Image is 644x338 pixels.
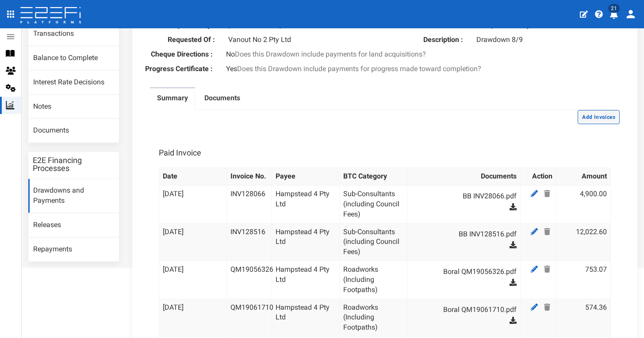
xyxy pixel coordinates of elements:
a: Summary [150,88,195,110]
span: Does this Drawdown include payments for land acquisitions? [235,50,426,58]
th: Date [159,168,226,186]
a: Notes [28,95,119,119]
label: Summary [157,93,188,103]
td: 12,022.60 [556,223,611,261]
td: [DATE] [159,185,226,223]
td: Hampstead 4 Pty Ltd [272,299,339,337]
td: 574.36 [556,299,611,337]
td: Hampstead 4 Pty Ltd [272,223,339,261]
td: Roadworks (Including Footpaths) [340,261,407,299]
label: Requested Of : [143,35,222,45]
a: Delete Payee [542,264,552,275]
td: 753.07 [556,261,611,299]
td: Roadworks (Including Footpaths) [340,299,407,337]
div: Vanout No 2 Pty Ltd [222,35,378,45]
a: Repayments [28,238,119,262]
th: Invoice No. [226,168,272,186]
a: Balance to Complete [28,46,119,70]
a: BB INV28066.pdf [420,189,516,203]
div: Drawdown 8/9 [470,35,626,45]
a: Boral QM19056326.pdf [420,265,516,279]
a: Drawdowns and Payments [28,179,119,213]
td: Sub-Consultants (including Council Fees) [340,223,407,261]
button: Add Invoices [578,110,620,124]
td: QM19056326 [226,261,272,299]
td: 4,900.00 [556,185,611,223]
a: Add Invoices [578,112,620,121]
td: Sub-Consultants (including Council Fees) [340,185,407,223]
label: Documents [204,93,240,103]
div: No [219,49,550,60]
h3: Paid Invoice [159,149,201,157]
a: Delete Payee [542,302,552,313]
span: Does this Drawdown include payments for progress made toward completion? [237,65,481,73]
th: Payee [272,168,339,186]
th: Documents [407,168,520,186]
a: Transactions [28,22,119,46]
td: [DATE] [159,299,226,337]
a: Documents [197,88,247,110]
a: Delete Payee [542,188,552,199]
td: [DATE] [159,223,226,261]
td: QM19061710 [226,299,272,337]
a: Delete Payee [542,226,552,237]
h3: E2E Financing Processes [33,156,115,172]
label: Description : [391,35,470,45]
a: Interest Rate Decisions [28,71,119,95]
td: Hampstead 4 Pty Ltd [272,185,339,223]
td: [DATE] [159,261,226,299]
div: Yes [219,64,550,74]
a: Boral QM19061710.pdf [420,303,516,317]
label: Cheque Directions : [137,49,219,60]
a: Releases [28,213,119,237]
label: Progress Certificate : [137,64,219,74]
td: INV128516 [226,223,272,261]
td: Hampstead 4 Pty Ltd [272,261,339,299]
th: BTC Category [340,168,407,186]
th: Amount [556,168,611,186]
a: BB INV128516.pdf [420,227,516,241]
td: INV128066 [226,185,272,223]
th: Action [520,168,556,186]
a: Documents [28,119,119,143]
